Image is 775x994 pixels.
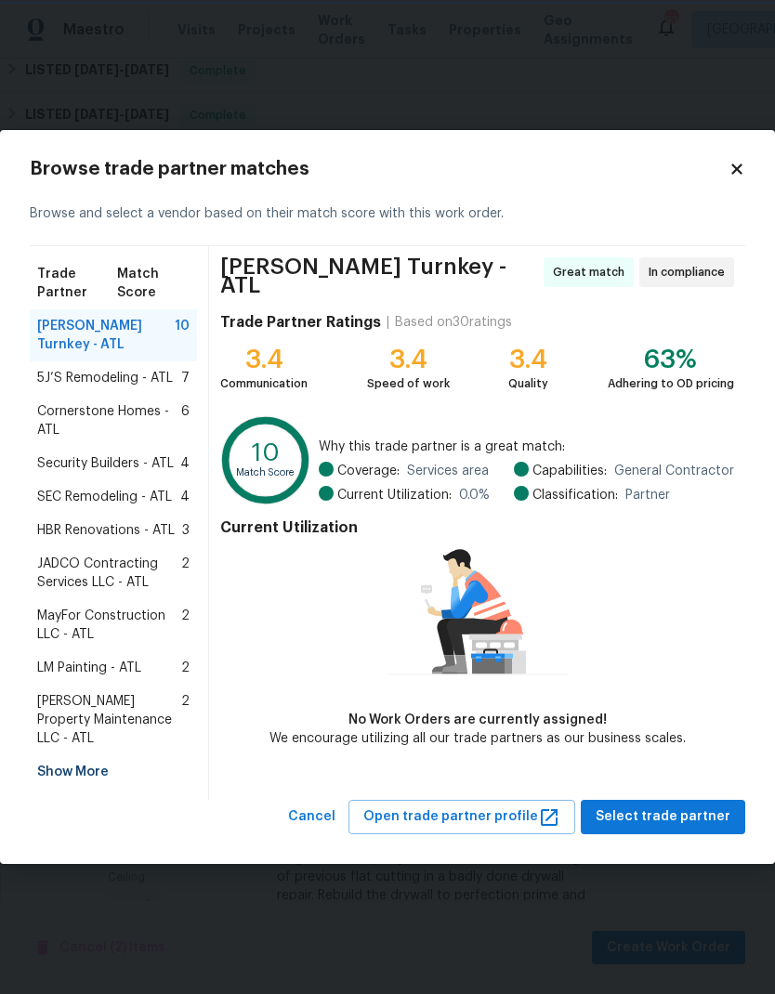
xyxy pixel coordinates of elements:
[37,692,181,748] span: [PERSON_NAME] Property Maintenance LLC - ATL
[553,263,632,281] span: Great match
[175,317,190,354] span: 10
[180,454,190,473] span: 4
[319,438,734,456] span: Why this trade partner is a great match:
[220,518,734,537] h4: Current Utilization
[220,350,308,369] div: 3.4
[625,486,670,504] span: Partner
[37,265,117,302] span: Trade Partner
[181,555,190,592] span: 2
[381,313,395,332] div: |
[220,257,538,294] span: [PERSON_NAME] Turnkey - ATL
[37,659,141,677] span: LM Painting - ATL
[363,805,560,829] span: Open trade partner profile
[181,659,190,677] span: 2
[37,454,174,473] span: Security Builders - ATL
[182,521,190,540] span: 3
[30,160,729,178] h2: Browse trade partner matches
[337,486,452,504] span: Current Utilization:
[37,521,175,540] span: HBR Renovations - ATL
[37,555,181,592] span: JADCO Contracting Services LLC - ATL
[269,711,686,729] div: No Work Orders are currently assigned!
[367,350,450,369] div: 3.4
[252,440,280,465] text: 10
[649,263,732,281] span: In compliance
[220,374,308,393] div: Communication
[181,607,190,644] span: 2
[614,462,734,480] span: General Contractor
[596,805,730,829] span: Select trade partner
[269,729,686,748] div: We encourage utilizing all our trade partners as our business scales.
[459,486,490,504] span: 0.0 %
[367,374,450,393] div: Speed of work
[37,488,172,506] span: SEC Remodeling - ATL
[407,462,489,480] span: Services area
[395,313,512,332] div: Based on 30 ratings
[181,692,190,748] span: 2
[30,755,197,789] div: Show More
[348,800,575,834] button: Open trade partner profile
[37,369,173,387] span: 5J’S Remodeling - ATL
[181,402,190,439] span: 6
[37,607,181,644] span: MayFor Construction LLC - ATL
[181,369,190,387] span: 7
[288,805,335,829] span: Cancel
[37,317,175,354] span: [PERSON_NAME] Turnkey - ATL
[281,800,343,834] button: Cancel
[180,488,190,506] span: 4
[608,374,734,393] div: Adhering to OD pricing
[581,800,745,834] button: Select trade partner
[236,467,296,477] text: Match Score
[220,313,381,332] h4: Trade Partner Ratings
[508,374,548,393] div: Quality
[30,182,745,246] div: Browse and select a vendor based on their match score with this work order.
[532,486,618,504] span: Classification:
[508,350,548,369] div: 3.4
[608,350,734,369] div: 63%
[532,462,607,480] span: Capabilities:
[337,462,400,480] span: Coverage:
[37,402,181,439] span: Cornerstone Homes - ATL
[117,265,190,302] span: Match Score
